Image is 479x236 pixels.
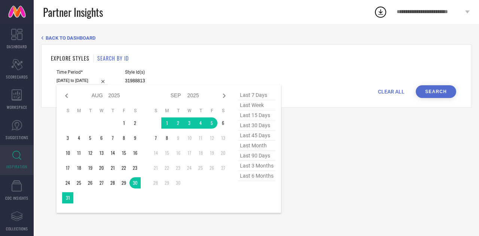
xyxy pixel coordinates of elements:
th: Sunday [62,108,73,114]
td: Wed Sep 24 2025 [184,162,195,174]
td: Thu Aug 14 2025 [107,147,118,159]
th: Sunday [150,108,161,114]
span: last 6 months [238,171,275,181]
td: Sun Aug 17 2025 [62,162,73,174]
th: Saturday [129,108,141,114]
td: Fri Aug 01 2025 [118,117,129,129]
td: Mon Aug 04 2025 [73,132,85,144]
td: Fri Sep 26 2025 [206,162,217,174]
td: Thu Aug 28 2025 [107,177,118,189]
td: Sat Aug 02 2025 [129,117,141,129]
td: Wed Aug 27 2025 [96,177,107,189]
span: CDC INSIGHTS [5,195,28,201]
span: BACK TO DASHBOARD [46,35,95,41]
td: Sun Aug 31 2025 [62,192,73,203]
th: Saturday [217,108,229,114]
th: Wednesday [96,108,107,114]
td: Tue Aug 19 2025 [85,162,96,174]
button: Search [416,85,456,98]
td: Fri Aug 22 2025 [118,162,129,174]
span: last 30 days [238,120,275,131]
span: SUGGESTIONS [6,135,28,140]
td: Wed Aug 06 2025 [96,132,107,144]
td: Thu Aug 21 2025 [107,162,118,174]
span: last 7 days [238,90,275,100]
span: last 15 days [238,110,275,120]
td: Tue Sep 30 2025 [173,177,184,189]
td: Tue Sep 09 2025 [173,132,184,144]
td: Tue Aug 05 2025 [85,132,96,144]
td: Sat Sep 20 2025 [217,147,229,159]
td: Wed Sep 03 2025 [184,117,195,129]
td: Fri Aug 08 2025 [118,132,129,144]
span: last week [238,100,275,110]
td: Sun Aug 10 2025 [62,147,73,159]
td: Mon Sep 29 2025 [161,177,173,189]
td: Tue Aug 12 2025 [85,147,96,159]
input: Select time period [57,77,108,85]
div: Back TO Dashboard [41,35,472,41]
td: Thu Sep 11 2025 [195,132,206,144]
td: Mon Sep 08 2025 [161,132,173,144]
td: Sun Sep 14 2025 [150,147,161,159]
td: Sat Sep 06 2025 [217,117,229,129]
td: Sat Aug 16 2025 [129,147,141,159]
td: Fri Sep 05 2025 [206,117,217,129]
td: Mon Aug 18 2025 [73,162,85,174]
span: last month [238,141,275,151]
td: Mon Sep 15 2025 [161,147,173,159]
td: Mon Aug 25 2025 [73,177,85,189]
div: Next month [220,91,229,100]
span: CLEAR ALL [378,89,405,95]
td: Sun Sep 07 2025 [150,132,161,144]
th: Friday [118,108,129,114]
span: INSPIRATION [6,164,27,169]
th: Wednesday [184,108,195,114]
td: Sat Aug 09 2025 [129,132,141,144]
td: Sat Sep 13 2025 [217,132,229,144]
div: Open download list [374,5,387,19]
span: DASHBOARD [7,44,27,49]
td: Sun Aug 03 2025 [62,132,73,144]
td: Sun Sep 28 2025 [150,177,161,189]
span: Time Period* [57,70,108,75]
h1: EXPLORE STYLES [51,54,89,62]
span: WORKSPACE [7,104,27,110]
td: Thu Sep 25 2025 [195,162,206,174]
td: Tue Sep 23 2025 [173,162,184,174]
td: Wed Sep 17 2025 [184,147,195,159]
td: Thu Sep 04 2025 [195,117,206,129]
span: Style Id(s) [125,70,234,75]
div: Previous month [62,91,71,100]
td: Wed Aug 13 2025 [96,147,107,159]
th: Thursday [107,108,118,114]
span: last 3 months [238,161,275,171]
td: Sun Sep 21 2025 [150,162,161,174]
th: Tuesday [85,108,96,114]
td: Fri Aug 29 2025 [118,177,129,189]
h1: SEARCH BY ID [97,54,129,62]
th: Tuesday [173,108,184,114]
td: Mon Aug 11 2025 [73,147,85,159]
td: Fri Sep 12 2025 [206,132,217,144]
th: Monday [161,108,173,114]
td: Tue Aug 26 2025 [85,177,96,189]
td: Sat Aug 23 2025 [129,162,141,174]
span: last 90 days [238,151,275,161]
th: Friday [206,108,217,114]
span: SCORECARDS [6,74,28,80]
td: Mon Sep 01 2025 [161,117,173,129]
th: Monday [73,108,85,114]
td: Wed Aug 20 2025 [96,162,107,174]
td: Sat Sep 27 2025 [217,162,229,174]
td: Sun Aug 24 2025 [62,177,73,189]
td: Fri Sep 19 2025 [206,147,217,159]
td: Mon Sep 22 2025 [161,162,173,174]
td: Tue Sep 16 2025 [173,147,184,159]
td: Thu Sep 18 2025 [195,147,206,159]
td: Fri Aug 15 2025 [118,147,129,159]
td: Thu Aug 07 2025 [107,132,118,144]
th: Thursday [195,108,206,114]
td: Wed Sep 10 2025 [184,132,195,144]
td: Tue Sep 02 2025 [173,117,184,129]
